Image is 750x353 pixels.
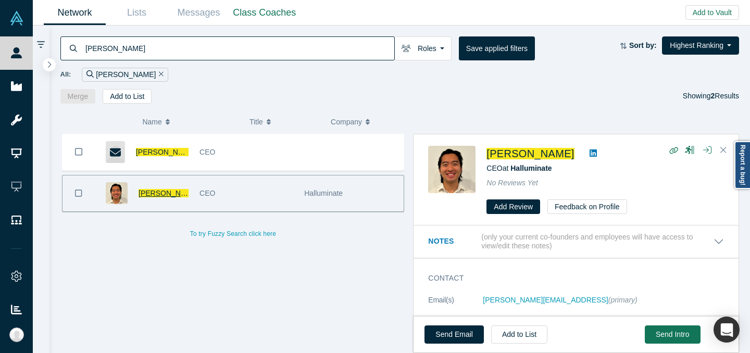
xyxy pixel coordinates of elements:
[230,1,299,25] a: Class Coaches
[142,111,161,133] span: Name
[156,69,164,81] button: Remove Filter
[139,189,198,197] a: [PERSON_NAME]
[685,5,739,20] button: Add to Vault
[304,189,343,197] span: Halluminate
[44,1,106,25] a: Network
[711,92,715,100] strong: 2
[716,142,731,159] button: Close
[734,141,750,189] a: Report a bug!
[424,325,484,344] a: Send Email
[510,164,552,172] a: Halluminate
[547,199,627,214] button: Feedback on Profile
[486,179,538,187] span: No Reviews Yet
[60,89,96,104] button: Merge
[486,199,540,214] button: Add Review
[84,36,394,60] input: Search by name, title, company, summary, expertise, investment criteria or topics of focus
[459,36,535,60] button: Save applied filters
[483,296,608,304] a: [PERSON_NAME][EMAIL_ADDRESS]
[136,148,196,156] a: [PERSON_NAME]
[9,11,24,26] img: Alchemist Vault Logo
[428,236,479,247] h3: Notes
[168,1,230,25] a: Messages
[486,164,552,172] span: CEO at
[662,36,739,55] button: Highest Ranking
[199,148,215,156] span: CEO
[331,111,401,133] button: Company
[629,41,657,49] strong: Sort by:
[645,325,701,344] button: Send Intro
[491,325,547,344] button: Add to List
[82,68,168,82] div: [PERSON_NAME]
[711,92,739,100] span: Results
[428,273,709,284] h3: Contact
[9,327,24,342] img: Ally Hoang's Account
[486,148,574,159] a: [PERSON_NAME]
[63,175,95,211] button: Bookmark
[428,233,724,250] button: Notes (only your current co-founders and employees will have access to view/edit these notes)
[60,69,71,80] span: All:
[106,182,128,204] img: Jerry Wu's Profile Image
[63,134,95,170] button: Bookmark
[683,89,739,104] div: Showing
[249,111,320,133] button: Title
[608,296,637,304] span: (primary)
[106,1,168,25] a: Lists
[249,111,263,133] span: Title
[394,36,452,60] button: Roles
[103,89,152,104] button: Add to List
[199,189,215,197] span: CEO
[183,227,283,241] button: To try Fuzzy Search click here
[428,146,476,193] img: Jerry Wu's Profile Image
[142,111,239,133] button: Name
[428,295,483,317] dt: Email(s)
[331,111,362,133] span: Company
[481,233,714,250] p: (only your current co-founders and employees will have access to view/edit these notes)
